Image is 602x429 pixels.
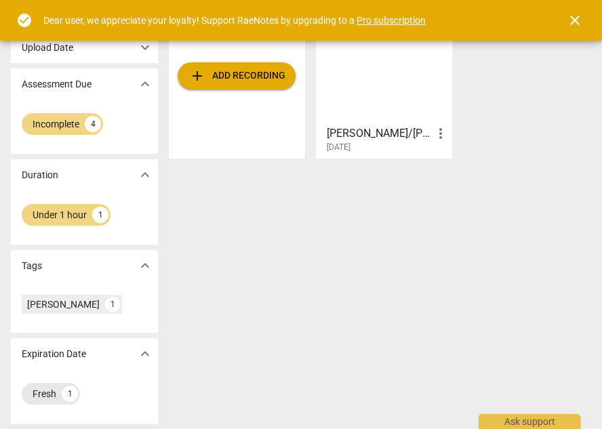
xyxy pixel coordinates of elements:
[135,256,155,276] button: Show more
[137,39,153,56] span: expand_more
[105,297,120,312] div: 1
[559,4,591,37] button: Close
[135,165,155,185] button: Show more
[92,207,108,223] div: 1
[135,37,155,58] button: Show more
[22,41,73,55] p: Upload Date
[178,62,296,89] button: Upload
[62,386,78,402] div: 1
[22,259,42,273] p: Tags
[33,387,56,401] div: Fresh
[327,142,350,153] span: [DATE]
[567,12,583,28] span: close
[188,68,285,84] span: Add recording
[16,12,33,28] span: check_circle
[33,208,87,222] div: Under 1 hour
[137,346,153,362] span: expand_more
[85,116,101,132] div: 4
[135,344,155,364] button: Show more
[22,77,92,91] p: Assessment Due
[43,14,426,28] div: Dear user, we appreciate your loyalty! Support RaeNotes by upgrading to a
[27,298,100,311] div: [PERSON_NAME]
[22,347,86,361] p: Expiration Date
[22,168,58,182] p: Duration
[479,414,580,429] div: Ask support
[135,74,155,94] button: Show more
[357,15,426,26] a: Pro subscription
[188,68,205,84] span: add
[33,117,79,131] div: Incomplete
[433,125,449,142] span: more_vert
[137,258,153,274] span: expand_more
[137,76,153,92] span: expand_more
[137,167,153,183] span: expand_more
[327,125,433,142] h3: Jill/Sharon Coaching Session #2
